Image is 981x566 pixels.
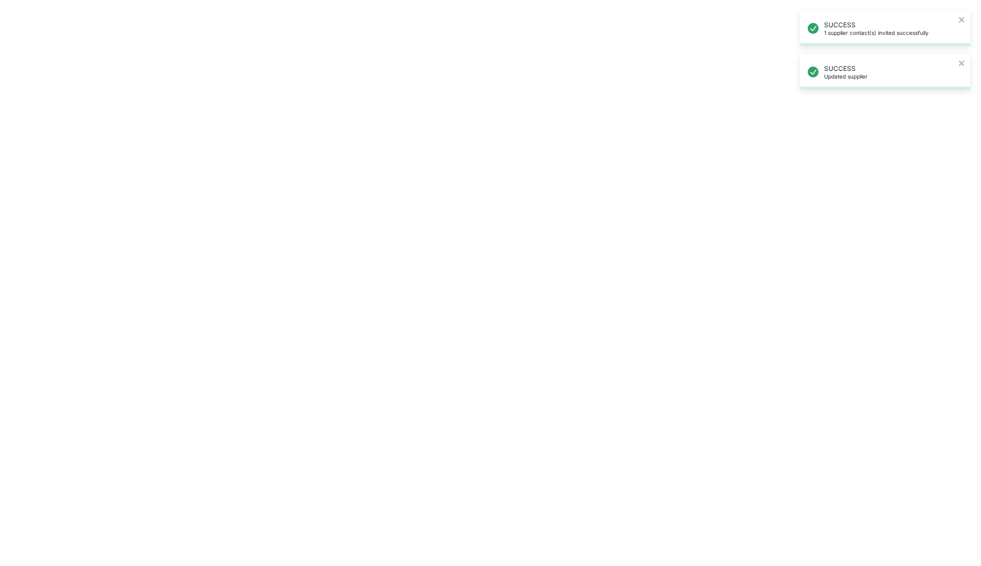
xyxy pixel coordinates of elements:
[958,59,966,68] button: close
[824,21,955,29] p: SUCCESS
[824,73,955,80] p: Updated supplier
[958,15,966,24] button: close
[824,64,955,73] p: SUCCESS
[824,29,955,36] p: 1 supplier contact(s) invited successfully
